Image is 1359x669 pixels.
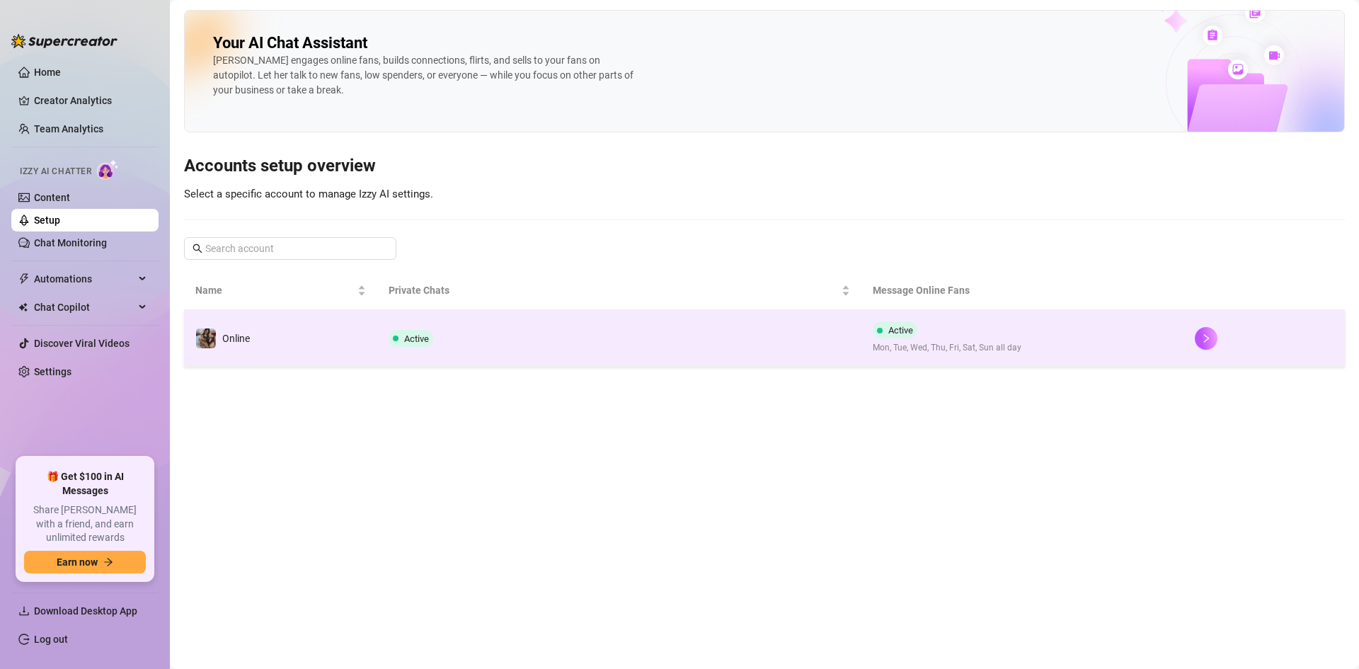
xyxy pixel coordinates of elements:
[184,155,1345,178] h3: Accounts setup overview
[1201,333,1211,343] span: right
[24,551,146,573] button: Earn nowarrow-right
[18,273,30,285] span: thunderbolt
[205,241,377,256] input: Search account
[1195,327,1217,350] button: right
[57,556,98,568] span: Earn now
[34,268,134,290] span: Automations
[18,605,30,617] span: download
[34,605,137,617] span: Download Desktop App
[34,123,103,135] a: Team Analytics
[888,325,913,336] span: Active
[213,33,367,53] h2: Your AI Chat Assistant
[377,271,861,310] th: Private Chats
[24,503,146,545] span: Share [PERSON_NAME] with a friend, and earn unlimited rewards
[873,341,1021,355] span: Mon, Tue, Wed, Thu, Fri, Sat, Sun all day
[34,338,130,349] a: Discover Viral Videos
[103,557,113,567] span: arrow-right
[20,165,91,178] span: Izzy AI Chatter
[389,282,838,298] span: Private Chats
[34,237,107,248] a: Chat Monitoring
[24,470,146,498] span: 🎁 Get $100 in AI Messages
[11,34,117,48] img: logo-BBDzfeDw.svg
[861,271,1184,310] th: Message Online Fans
[195,282,355,298] span: Name
[34,366,71,377] a: Settings
[196,328,216,348] img: Online
[222,333,250,344] span: Online
[184,188,433,200] span: Select a specific account to manage Izzy AI settings.
[34,192,70,203] a: Content
[404,333,429,344] span: Active
[34,89,147,112] a: Creator Analytics
[34,215,60,226] a: Setup
[193,244,202,253] span: search
[213,53,638,98] div: [PERSON_NAME] engages online fans, builds connections, flirts, and sells to your fans on autopilo...
[34,634,68,645] a: Log out
[34,67,61,78] a: Home
[97,159,119,180] img: AI Chatter
[34,296,134,319] span: Chat Copilot
[184,271,377,310] th: Name
[18,302,28,312] img: Chat Copilot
